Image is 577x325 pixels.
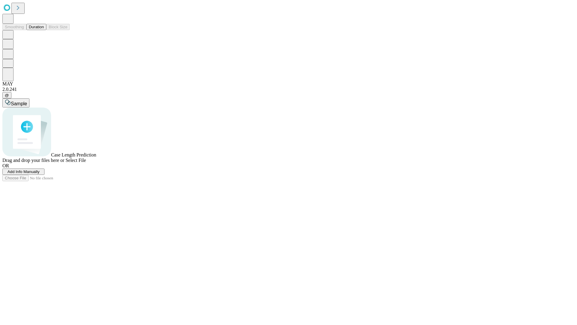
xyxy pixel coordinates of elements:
[2,92,11,98] button: @
[2,81,575,87] div: MAY
[2,98,29,107] button: Sample
[2,169,44,175] button: Add Info Manually
[2,87,575,92] div: 2.0.241
[2,24,26,30] button: Smoothing
[8,169,40,174] span: Add Info Manually
[26,24,46,30] button: Duration
[2,163,9,168] span: OR
[11,101,27,106] span: Sample
[51,152,96,157] span: Case Length Prediction
[46,24,70,30] button: Block Size
[2,158,64,163] span: Drag and drop your files here or
[5,93,9,97] span: @
[66,158,86,163] span: Select File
